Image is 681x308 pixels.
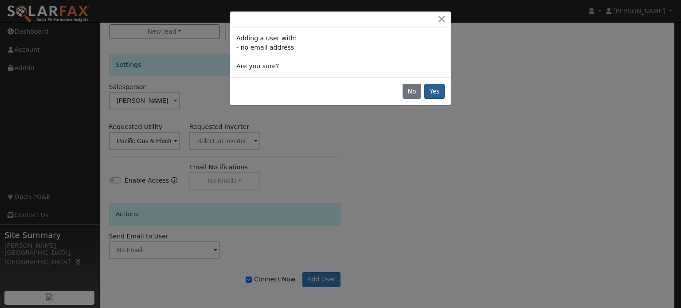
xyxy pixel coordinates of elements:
span: Are you sure? [236,62,279,70]
span: Adding a user with: [236,35,297,42]
button: Yes [424,84,445,99]
span: - no email address [236,44,294,51]
button: No [403,84,421,99]
button: Close [435,15,448,24]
